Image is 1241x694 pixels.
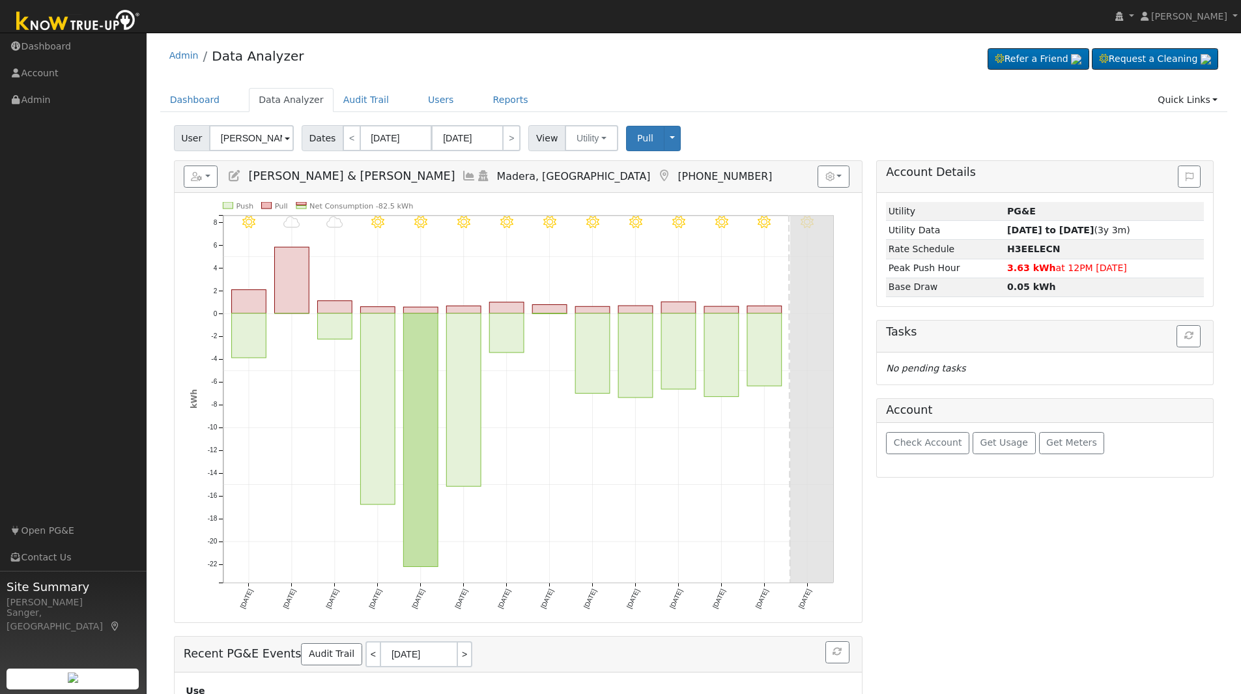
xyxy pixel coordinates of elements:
[500,216,513,229] i: 9/23 - Clear
[661,313,696,389] rect: onclick=""
[1071,54,1081,65] img: retrieve
[453,588,468,610] text: [DATE]
[343,125,361,151] a: <
[213,242,217,249] text: 6
[532,313,567,314] rect: onclick=""
[1007,225,1130,235] span: (3y 3m)
[575,307,610,313] rect: onclick=""
[212,48,304,64] a: Data Analyzer
[575,313,610,394] rect: onclick=""
[980,437,1028,448] span: Get Usage
[403,307,438,313] rect: onclick=""
[209,125,294,151] input: Select a User
[715,216,728,229] i: 9/28 - Clear
[661,302,696,313] rect: onclick=""
[249,88,334,112] a: Data Analyzer
[238,588,253,610] text: [DATE]
[528,125,565,151] span: View
[886,221,1005,240] td: Utility Data
[207,424,217,431] text: -10
[1005,259,1205,278] td: at 12PM [DATE]
[213,287,217,295] text: 2
[68,672,78,683] img: retrieve
[274,247,309,313] rect: onclick=""
[886,240,1005,259] td: Rate Schedule
[894,437,962,448] span: Check Account
[10,7,147,36] img: Know True-Up
[213,265,217,272] text: 4
[324,588,339,610] text: [DATE]
[236,202,253,210] text: Push
[886,432,969,454] button: Check Account
[360,307,395,313] rect: onclick=""
[462,169,476,182] a: Multi-Series Graph
[301,643,362,665] a: Audit Trail
[629,216,642,229] i: 9/26 - Clear
[754,588,769,610] text: [DATE]
[618,306,653,313] rect: onclick=""
[496,588,511,610] text: [DATE]
[184,641,853,667] h5: Recent PG&E Events
[169,50,199,61] a: Admin
[458,641,472,667] a: >
[711,588,726,610] text: [DATE]
[242,216,255,229] i: 9/17 - Clear
[539,588,554,610] text: [DATE]
[231,290,266,313] rect: onclick=""
[565,125,618,151] button: Utility
[668,588,683,610] text: [DATE]
[446,313,481,487] rect: onclick=""
[886,278,1005,296] td: Base Draw
[625,588,640,610] text: [DATE]
[497,170,651,182] span: Madera, [GEOGRAPHIC_DATA]
[190,389,199,409] text: kWh
[248,169,455,182] span: [PERSON_NAME] & [PERSON_NAME]
[747,313,782,386] rect: onclick=""
[371,216,384,229] i: 9/20 - Clear
[326,216,343,229] i: 9/19 - MostlyCloudy
[704,306,739,313] rect: onclick=""
[211,401,217,409] text: -8
[886,325,1204,339] h5: Tasks
[988,48,1089,70] a: Refer a Friend
[532,305,567,313] rect: onclick=""
[174,125,210,151] span: User
[825,641,849,663] button: Refresh
[302,125,343,151] span: Dates
[483,88,538,112] a: Reports
[886,202,1005,221] td: Utility
[309,202,413,210] text: Net Consumption -82.5 kWh
[274,202,287,210] text: Pull
[414,216,427,229] i: 9/21 - Clear
[283,216,300,229] i: 9/18 - MostlyCloudy
[7,606,139,633] div: Sanger, [GEOGRAPHIC_DATA]
[797,588,812,610] text: [DATE]
[211,379,217,386] text: -6
[213,310,217,317] text: 0
[446,306,481,313] rect: onclick=""
[886,259,1005,278] td: Peak Push Hour
[317,313,352,340] rect: onclick=""
[1177,325,1201,347] button: Refresh
[1039,432,1105,454] button: Get Meters
[281,588,296,610] text: [DATE]
[457,216,470,229] i: 9/22 - Clear
[678,170,772,182] span: [PHONE_NUMBER]
[502,125,521,151] a: >
[1201,54,1211,65] img: retrieve
[211,333,217,340] text: -2
[7,578,139,596] span: Site Summary
[1151,11,1227,22] span: [PERSON_NAME]
[227,169,242,182] a: Edit User (19630)
[367,588,382,610] text: [DATE]
[213,219,217,226] text: 8
[543,216,556,229] i: 9/24 - Clear
[747,306,782,313] rect: onclick=""
[586,216,599,229] i: 9/25 - Clear
[207,493,217,500] text: -16
[317,301,352,313] rect: onclick=""
[418,88,464,112] a: Users
[672,216,685,229] i: 9/27 - Clear
[403,313,438,567] rect: onclick=""
[211,356,217,363] text: -4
